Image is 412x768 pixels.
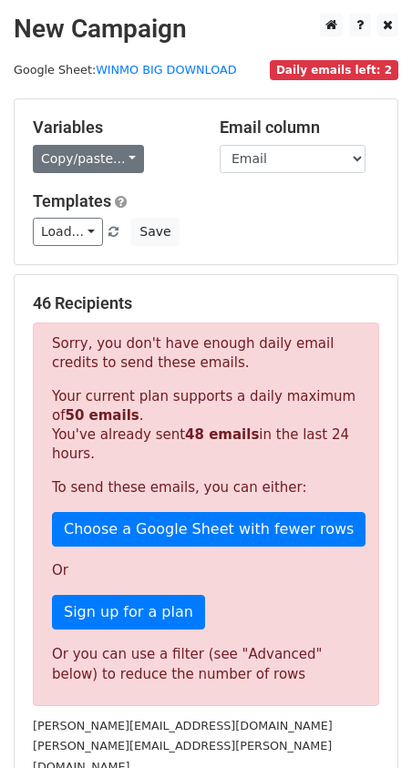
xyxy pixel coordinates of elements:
a: Copy/paste... [33,145,144,173]
a: Templates [33,191,111,210]
a: Daily emails left: 2 [270,63,398,77]
strong: 48 emails [185,426,259,443]
a: Load... [33,218,103,246]
div: Or you can use a filter (see "Advanced" below) to reduce the number of rows [52,644,360,685]
p: Sorry, you don't have enough daily email credits to send these emails. [52,334,360,373]
h5: 46 Recipients [33,293,379,313]
small: [PERSON_NAME][EMAIL_ADDRESS][DOMAIN_NAME] [33,719,333,732]
strong: 50 emails [65,407,139,424]
a: Choose a Google Sheet with fewer rows [52,512,366,547]
h5: Variables [33,118,192,138]
p: Or [52,561,360,580]
iframe: Chat Widget [321,681,412,768]
small: Google Sheet: [14,63,237,77]
span: Daily emails left: 2 [270,60,398,80]
a: Sign up for a plan [52,595,205,630]
p: To send these emails, you can either: [52,478,360,497]
button: Save [131,218,179,246]
h5: Email column [220,118,379,138]
p: Your current plan supports a daily maximum of . You've already sent in the last 24 hours. [52,387,360,464]
a: WINMO BIG DOWNLOAD [96,63,236,77]
h2: New Campaign [14,14,398,45]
